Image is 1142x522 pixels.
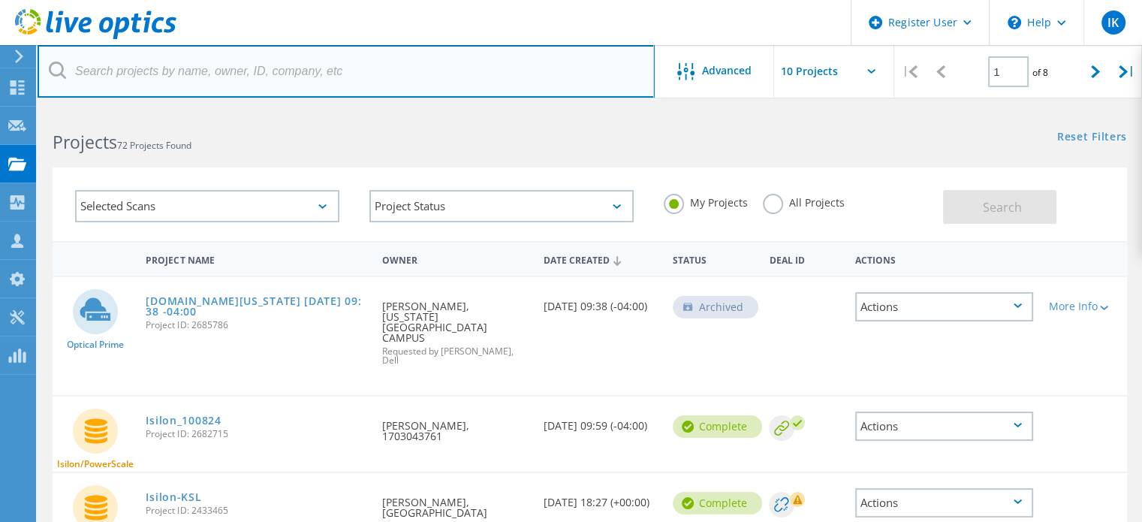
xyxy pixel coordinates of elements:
div: Archived [673,296,758,318]
span: 72 Projects Found [117,139,191,152]
span: IK [1107,17,1119,29]
div: Complete [673,415,762,438]
span: Requested by [PERSON_NAME], Dell [382,347,529,365]
div: More Info [1048,301,1119,312]
div: Actions [848,245,1041,273]
span: Isilon/PowerScale [57,460,134,469]
a: Isilon_100824 [146,415,221,426]
b: Projects [53,130,117,154]
span: Project ID: 2682715 [146,430,367,439]
span: Project ID: 2433465 [146,506,367,515]
div: [PERSON_NAME], [US_STATE][GEOGRAPHIC_DATA] CAMPUS [375,277,536,380]
span: of 8 [1032,66,1048,79]
div: [DATE] 09:38 (-04:00) [536,277,665,327]
div: Actions [855,488,1034,517]
span: Advanced [702,65,752,76]
span: Project ID: 2685786 [146,321,367,330]
span: Search [983,199,1022,216]
div: [PERSON_NAME], 1703043761 [375,397,536,457]
input: Search projects by name, owner, ID, company, etc [38,45,655,98]
span: Optical Prime [67,340,124,349]
a: Live Optics Dashboard [15,32,176,42]
div: Complete [673,492,762,514]
a: Reset Filters [1057,131,1127,144]
a: Isilon-KSL [146,492,201,502]
div: Owner [375,245,536,273]
div: Date Created [536,245,665,273]
div: | [894,45,925,98]
button: Search [943,190,1056,224]
div: Actions [855,412,1034,441]
div: | [1111,45,1142,98]
label: All Projects [763,194,845,208]
div: Deal Id [761,245,847,273]
div: Selected Scans [75,190,339,222]
a: [DOMAIN_NAME][US_STATE] [DATE] 09:38 -04:00 [146,296,367,317]
div: Actions [855,292,1034,321]
div: Status [665,245,762,273]
label: My Projects [664,194,748,208]
div: Project Name [138,245,375,273]
div: Project Status [369,190,634,222]
div: [DATE] 09:59 (-04:00) [536,397,665,446]
svg: \n [1008,16,1021,29]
